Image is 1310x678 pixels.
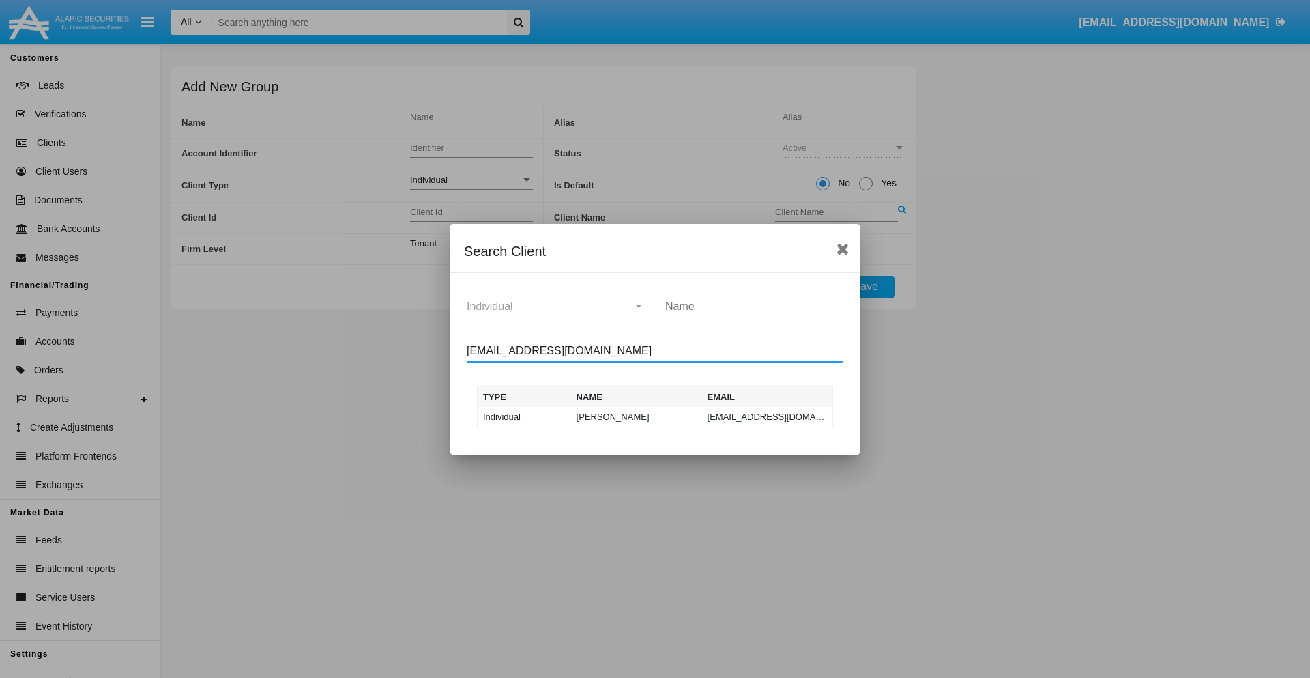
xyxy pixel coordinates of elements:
div: Search Client [464,240,846,262]
th: Email [702,386,833,407]
td: [EMAIL_ADDRESS][DOMAIN_NAME] [702,407,833,427]
th: Name [571,386,702,407]
td: Individual [478,407,571,427]
td: [PERSON_NAME] [571,407,702,427]
span: Individual [467,300,513,312]
th: Type [478,386,571,407]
